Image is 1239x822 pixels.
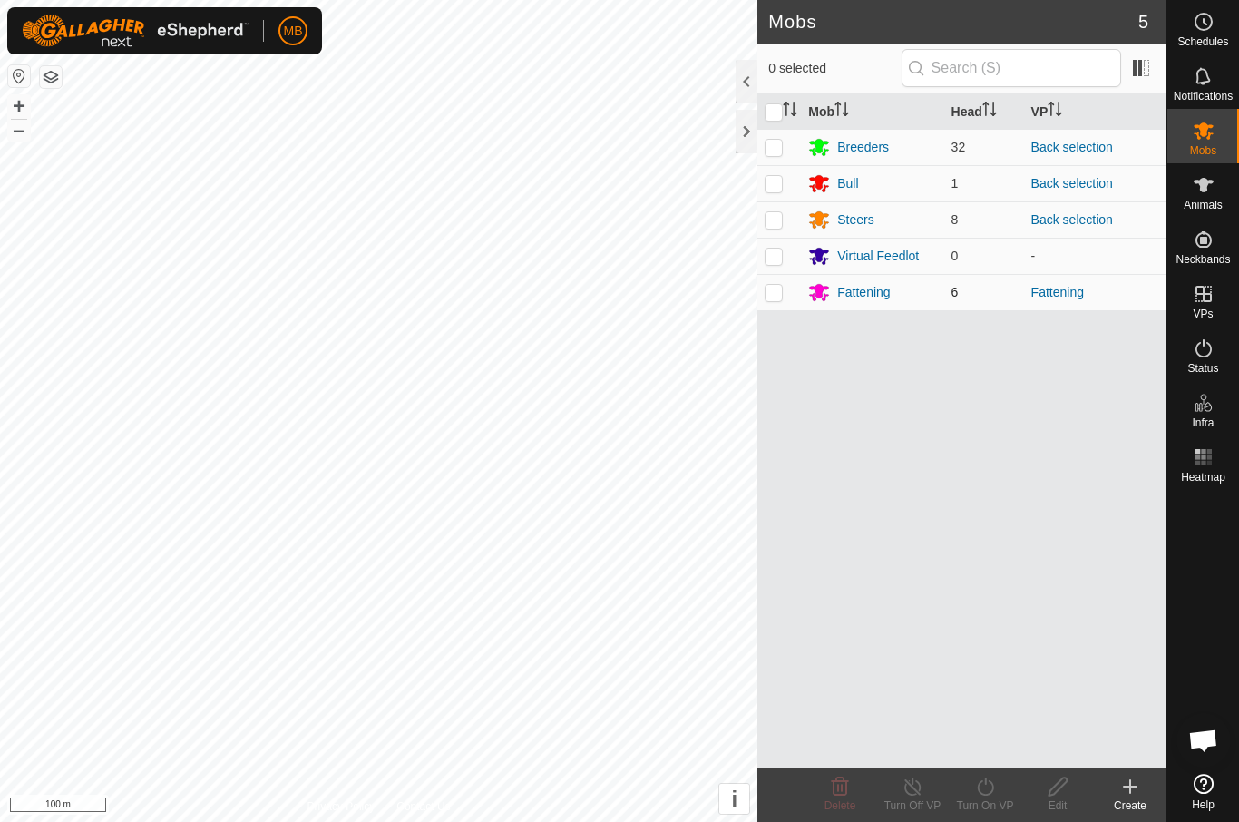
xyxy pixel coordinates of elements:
[8,95,30,117] button: +
[22,15,249,47] img: Gallagher Logo
[951,212,959,227] span: 8
[1187,363,1218,374] span: Status
[837,283,890,302] div: Fattening
[1031,212,1113,227] a: Back selection
[982,104,997,119] p-sorticon: Activate to sort
[1167,767,1239,817] a: Help
[1024,94,1166,130] th: VP
[1024,238,1166,274] td: -
[1184,200,1223,210] span: Animals
[824,799,856,812] span: Delete
[837,138,889,157] div: Breeders
[8,119,30,141] button: –
[951,176,959,191] span: 1
[1193,308,1213,319] span: VPs
[1181,472,1225,483] span: Heatmap
[40,66,62,88] button: Map Layers
[719,784,749,814] button: i
[1192,417,1214,428] span: Infra
[1190,145,1216,156] span: Mobs
[1138,8,1148,35] span: 5
[951,140,966,154] span: 32
[731,787,737,811] span: i
[834,104,849,119] p-sorticon: Activate to sort
[1094,798,1166,814] div: Create
[951,285,959,299] span: 6
[951,249,959,263] span: 0
[1174,91,1233,102] span: Notifications
[8,65,30,87] button: Reset Map
[837,174,858,193] div: Bull
[1176,254,1230,265] span: Neckbands
[1031,176,1113,191] a: Back selection
[949,798,1021,814] div: Turn On VP
[768,59,901,78] span: 0 selected
[783,104,797,119] p-sorticon: Activate to sort
[1048,104,1062,119] p-sorticon: Activate to sort
[1031,285,1084,299] a: Fattening
[1021,798,1094,814] div: Edit
[1176,713,1231,768] div: Open chat
[876,798,949,814] div: Turn Off VP
[1192,799,1215,810] span: Help
[1177,36,1228,47] span: Schedules
[396,798,450,815] a: Contact Us
[837,247,919,266] div: Virtual Feedlot
[837,210,873,230] div: Steers
[944,94,1024,130] th: Head
[307,798,376,815] a: Privacy Policy
[902,49,1121,87] input: Search (S)
[284,22,303,41] span: MB
[801,94,943,130] th: Mob
[1031,140,1113,154] a: Back selection
[768,11,1138,33] h2: Mobs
